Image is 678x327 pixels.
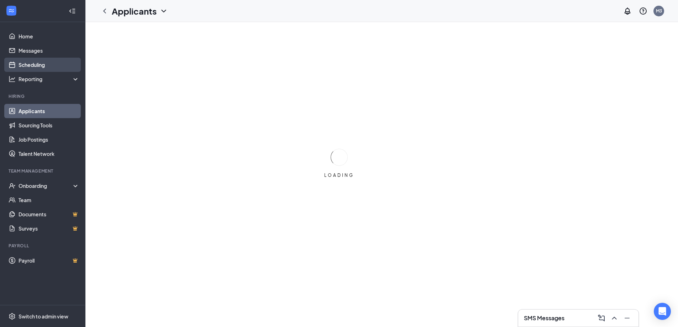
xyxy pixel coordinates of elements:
svg: ChevronLeft [100,7,109,15]
svg: WorkstreamLogo [8,7,15,14]
h3: SMS Messages [524,314,564,322]
a: Job Postings [19,132,79,147]
svg: Settings [9,313,16,320]
a: Sourcing Tools [19,118,79,132]
svg: Analysis [9,75,16,83]
svg: ComposeMessage [597,314,606,322]
div: Switch to admin view [19,313,68,320]
a: Team [19,193,79,207]
a: Talent Network [19,147,79,161]
button: ComposeMessage [596,312,607,324]
a: Home [19,29,79,43]
a: Applicants [19,104,79,118]
div: M3 [656,8,662,14]
svg: ChevronDown [159,7,168,15]
button: ChevronUp [609,312,620,324]
a: Messages [19,43,79,58]
svg: Minimize [623,314,631,322]
svg: QuestionInfo [639,7,647,15]
div: LOADING [321,172,357,178]
svg: Collapse [69,7,76,15]
h1: Applicants [112,5,157,17]
svg: Notifications [623,7,632,15]
div: Team Management [9,168,78,174]
a: DocumentsCrown [19,207,79,221]
div: Hiring [9,93,78,99]
a: Scheduling [19,58,79,72]
div: Reporting [19,75,80,83]
svg: ChevronUp [610,314,619,322]
div: Onboarding [19,182,73,189]
button: Minimize [621,312,633,324]
a: PayrollCrown [19,253,79,268]
svg: UserCheck [9,182,16,189]
div: Payroll [9,243,78,249]
a: SurveysCrown [19,221,79,236]
div: Open Intercom Messenger [654,303,671,320]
